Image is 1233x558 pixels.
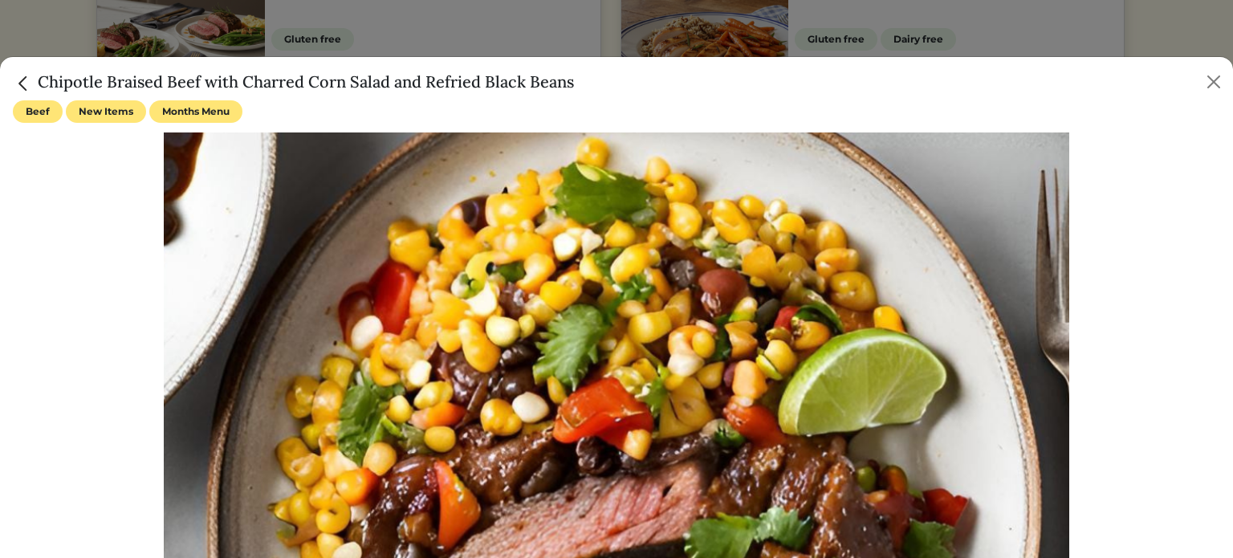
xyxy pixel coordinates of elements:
[66,100,146,123] span: New Items
[13,100,63,123] span: Beef
[149,100,242,123] span: Months Menu
[13,70,574,94] h5: Chipotle Braised Beef with Charred Corn Salad and Refried Black Beans
[1201,69,1227,95] button: Close
[13,71,38,92] a: Close
[13,73,34,94] img: back_caret-0738dc900bf9763b5e5a40894073b948e17d9601fd527fca9689b06ce300169f.svg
